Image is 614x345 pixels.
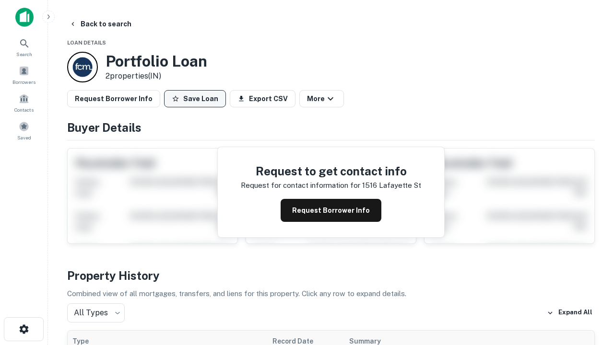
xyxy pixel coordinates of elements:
h4: Property History [67,267,595,284]
h3: Portfolio Loan [106,52,207,70]
h4: Request to get contact info [241,162,421,180]
button: Back to search [65,15,135,33]
div: All Types [67,303,125,322]
h4: Buyer Details [67,119,595,136]
button: Export CSV [230,90,295,107]
p: 1516 lafayette st [362,180,421,191]
iframe: Chat Widget [566,268,614,314]
a: Search [3,34,45,60]
button: Save Loan [164,90,226,107]
span: Loan Details [67,40,106,46]
a: Contacts [3,90,45,115]
button: Request Borrower Info [67,90,160,107]
a: Borrowers [3,62,45,88]
img: capitalize-icon.png [15,8,34,27]
button: Request Borrower Info [281,199,381,222]
span: Saved [17,134,31,141]
button: More [299,90,344,107]
a: Saved [3,117,45,143]
span: Borrowers [12,78,35,86]
button: Expand All [544,306,595,320]
p: 2 properties (IN) [106,70,207,82]
p: Request for contact information for [241,180,360,191]
span: Contacts [14,106,34,114]
span: Search [16,50,32,58]
p: Combined view of all mortgages, transfers, and liens for this property. Click any row to expand d... [67,288,595,299]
